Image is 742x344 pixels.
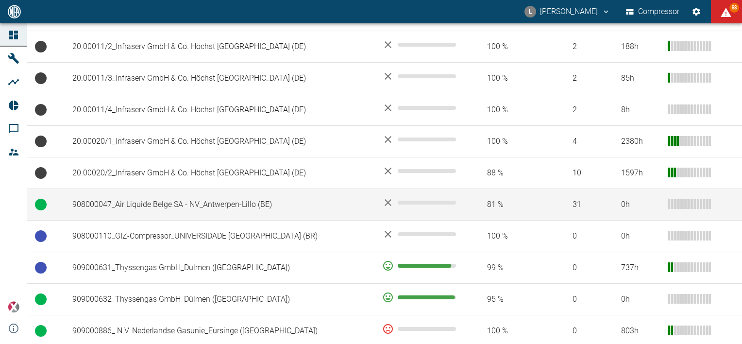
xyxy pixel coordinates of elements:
div: 98 % [382,292,456,303]
span: 0 [557,326,606,337]
span: 100 % [472,41,541,52]
td: 20.00020/1_Infraserv GmbH & Co. Höchst [GEOGRAPHIC_DATA] (DE) [65,126,374,157]
td: 20.00011/4_Infraserv GmbH & Co. Höchst [GEOGRAPHIC_DATA] (DE) [65,94,374,126]
div: 803 h [621,326,660,337]
span: Betrieb [35,293,47,305]
div: 8 h [621,104,660,116]
button: Compressor [624,3,682,20]
td: 908000110_GIZ-Compressor_UNIVERSIDADE [GEOGRAPHIC_DATA] (BR) [65,221,374,252]
span: 31 [557,199,606,210]
div: No data [382,228,456,240]
span: 4 [557,136,606,147]
div: No data [382,197,456,208]
div: 0 h [621,231,660,242]
td: 909000631_Thyssengas GmbH_Dülmen ([GEOGRAPHIC_DATA]) [65,252,374,284]
div: 85 h [621,73,660,84]
div: 1597 h [621,168,660,179]
img: logo [7,5,22,18]
span: Keine Daten [35,167,47,179]
span: 100 % [472,326,541,337]
span: Keine Daten [35,104,47,116]
td: 20.00011/2_Infraserv GmbH & Co. Höchst [GEOGRAPHIC_DATA] (DE) [65,31,374,63]
span: 10 [557,168,606,179]
span: Betriebsbereit [35,230,47,242]
span: 81 % [472,199,541,210]
div: 737 h [621,262,660,274]
span: 0 [557,294,606,305]
span: 100 % [472,136,541,147]
div: 0 % [382,323,456,335]
div: 2380 h [621,136,660,147]
span: Keine Daten [35,72,47,84]
span: 88 % [472,168,541,179]
button: luca.corigliano@neuman-esser.com [523,3,612,20]
td: 908000047_Air Liquide Belge SA - NV_Antwerpen-Lillo (BE) [65,189,374,221]
span: Betrieb [35,325,47,337]
div: 92 % [382,260,456,272]
span: Betrieb [35,199,47,210]
span: 88 [729,3,739,13]
div: 188 h [621,41,660,52]
span: 100 % [472,73,541,84]
div: 0 h [621,199,660,210]
span: 2 [557,73,606,84]
td: 20.00020/2_Infraserv GmbH & Co. Höchst [GEOGRAPHIC_DATA] (DE) [65,157,374,189]
span: Betriebsbereit [35,262,47,274]
span: 95 % [472,294,541,305]
button: Einstellungen [688,3,705,20]
div: No data [382,102,456,114]
span: 100 % [472,231,541,242]
div: No data [382,165,456,177]
span: Keine Daten [35,136,47,147]
span: 2 [557,41,606,52]
div: No data [382,39,456,51]
span: 100 % [472,104,541,116]
span: 99 % [472,262,541,274]
span: 2 [557,104,606,116]
span: Keine Daten [35,41,47,52]
div: L [524,6,536,17]
span: 0 [557,231,606,242]
div: 0 h [621,294,660,305]
div: No data [382,70,456,82]
td: 909000632_Thyssengas GmbH_Dülmen ([GEOGRAPHIC_DATA]) [65,284,374,315]
img: Xplore Logo [8,301,19,313]
div: No data [382,134,456,145]
td: 20.00011/3_Infraserv GmbH & Co. Höchst [GEOGRAPHIC_DATA] (DE) [65,63,374,94]
span: 0 [557,262,606,274]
